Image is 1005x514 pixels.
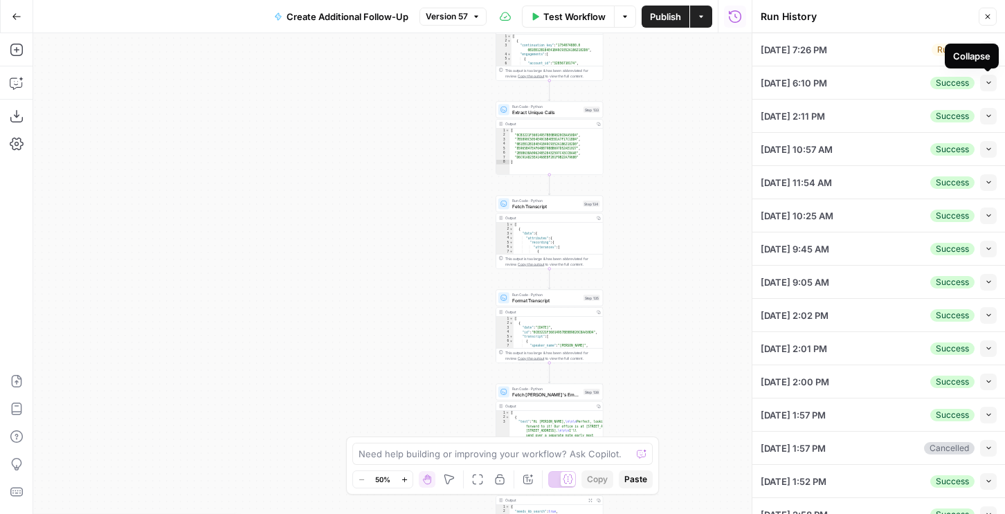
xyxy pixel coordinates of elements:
button: Copy [581,470,613,488]
span: Test Workflow [543,10,606,24]
div: Run Code · PythonExtract Unique CallsStep 133Output[ "0CB3221F36014957BE0B9820C8AA50D4", "7B5890C... [496,102,603,175]
div: 7 [496,344,514,349]
g: Edge from step_134 to step_135 [548,269,550,289]
div: 3 [496,44,511,53]
div: Success [930,210,975,222]
span: Run Code · Python [512,198,581,203]
div: Success [930,77,975,89]
div: Step 138 [583,389,600,395]
div: [ { "continuation_key":"1754074880.0 0B1EB12B184E41B49C9352A1862182D0", "engagements":[ { "accoun... [496,8,603,81]
div: Success [930,309,975,322]
span: [DATE] 1:57 PM [761,408,826,422]
div: Output [505,121,592,127]
span: [DATE] 9:45 AM [761,242,829,256]
div: Running [932,44,975,56]
div: Step 134 [583,201,600,207]
button: Create Additional Follow-Up [266,6,417,28]
div: Step 133 [583,107,600,113]
div: Success [930,342,975,355]
span: Toggle code folding, rows 1 through 8 [505,129,509,134]
span: Toggle code folding, rows 2 through 30 [507,39,511,44]
div: Success [930,276,975,288]
span: Toggle code folding, rows 2 through 330 [509,227,514,232]
div: 4 [496,236,514,241]
div: Success [930,143,975,156]
span: [DATE] 2:11 PM [761,109,825,123]
div: 3 [496,326,514,331]
div: 3 [496,138,510,143]
div: 1 [496,129,510,134]
span: Toggle code folding, rows 6 through 326 [509,245,514,250]
div: Output [505,309,592,315]
div: This output is too large & has been abbreviated for review. to view the full content. [505,350,600,361]
div: 5 [496,335,514,340]
div: 5 [496,57,511,62]
span: Run Code · Python [512,104,581,109]
div: 6 [496,245,514,250]
span: Format Transcript [512,297,581,304]
div: 8 [496,160,510,165]
div: Run Code · PythonFetch TranscriptStep 134Output[ { "data":{ "attributes":{ "recording":{ "utteran... [496,196,603,269]
button: Version 57 [419,8,487,26]
span: 50% [375,474,390,485]
span: Toggle code folding, rows 6 through 10 [509,339,514,344]
g: Edge from step_135 to step_138 [548,363,550,383]
div: 1 [496,223,514,228]
div: Run Code · PythonFetch [PERSON_NAME]'s EmailsStep 138Output[ { "text":"Hi [PERSON_NAME],\n\n\nPer... [496,384,603,457]
span: Toggle code folding, rows 1 through 117 [509,317,514,322]
span: [DATE] 1:57 PM [761,441,826,455]
div: Output [505,497,584,503]
button: Publish [642,6,689,28]
span: Toggle code folding, rows 1 through 4 [505,505,509,510]
span: [DATE] 6:10 PM [761,76,827,90]
span: Publish [650,10,681,24]
span: Run Code · Python [512,386,581,392]
span: Create Additional Follow-Up [287,10,408,24]
span: Run Code · Python [512,292,581,297]
div: 1 [496,317,514,322]
div: 4 [496,53,511,57]
span: [DATE] 1:52 PM [761,475,826,488]
div: 6 [496,339,514,344]
span: Toggle code folding, rows 7 through 21 [509,250,514,255]
span: [DATE] 2:00 PM [761,375,829,389]
div: 2 [496,415,510,420]
div: This output is too large & has been abbreviated for review. to view the full content. [505,68,600,79]
div: 2 [496,509,510,514]
span: Copy [587,473,608,486]
div: Step 135 [583,295,600,301]
div: 4 [496,142,510,147]
div: 1 [496,35,511,39]
div: 7 [496,250,514,255]
span: [DATE] 11:54 AM [761,176,832,190]
span: Paste [624,473,647,486]
span: Toggle code folding, rows 4 through 29 [507,53,511,57]
span: [DATE] 10:57 AM [761,143,833,156]
span: [DATE] 2:01 PM [761,342,827,356]
div: Output [505,403,592,409]
span: Copy the output [518,356,544,360]
div: 1 [496,411,510,416]
button: Paste [619,470,653,488]
div: 7 [496,156,510,160]
button: Test Workflow [522,6,614,28]
span: Toggle code folding, rows 2 through 116 [509,321,514,326]
span: Toggle code folding, rows 5 through 28 [507,57,511,62]
div: 2 [496,227,514,232]
div: Success [930,475,975,488]
span: Version 57 [426,10,468,23]
div: This output is too large & has been abbreviated for review. to view the full content. [505,256,600,267]
span: Toggle code folding, rows 4 through 328 [509,236,514,241]
div: Output [505,215,592,221]
div: 4 [496,330,514,335]
div: Run Code · PythonFormat TranscriptStep 135Output[ { "date":"[DATE]", "id":"0CB3221F36014957BE0B98... [496,290,603,363]
div: 5 [496,147,510,152]
span: Fetch [PERSON_NAME]'s Emails [512,391,581,398]
div: Success [930,243,975,255]
div: Success [930,409,975,421]
div: 3 [496,232,514,237]
div: Collapse [953,49,990,63]
span: [DATE] 10:25 AM [761,209,833,223]
div: Success [930,176,975,189]
div: Success [930,110,975,122]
